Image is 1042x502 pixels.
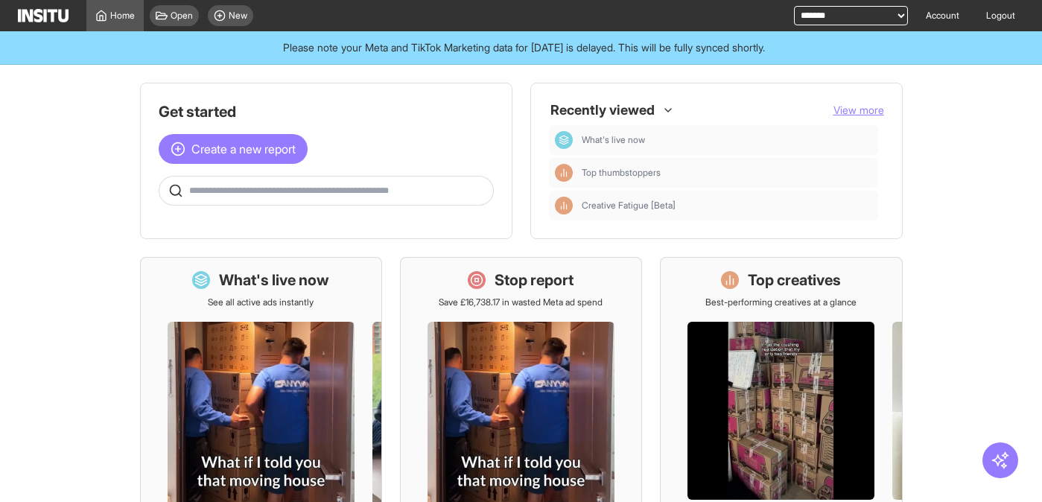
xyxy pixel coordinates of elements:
[555,197,573,215] div: Insights
[159,134,308,164] button: Create a new report
[582,167,872,179] span: Top thumbstoppers
[495,270,574,290] h1: Stop report
[582,134,872,146] span: What's live now
[439,296,603,308] p: Save £16,738.17 in wasted Meta ad spend
[833,104,884,116] span: View more
[582,200,676,212] span: Creative Fatigue [Beta]
[582,134,645,146] span: What's live now
[582,167,661,179] span: Top thumbstoppers
[159,101,494,122] h1: Get started
[191,140,296,158] span: Create a new report
[171,10,193,22] span: Open
[582,200,872,212] span: Creative Fatigue [Beta]
[555,164,573,182] div: Insights
[555,131,573,149] div: Dashboard
[705,296,857,308] p: Best-performing creatives at a glance
[110,10,135,22] span: Home
[18,9,69,22] img: Logo
[229,10,247,22] span: New
[283,40,765,55] span: Please note your Meta and TikTok Marketing data for [DATE] is delayed. This will be fully synced ...
[748,270,841,290] h1: Top creatives
[833,103,884,118] button: View more
[208,296,314,308] p: See all active ads instantly
[219,270,329,290] h1: What's live now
